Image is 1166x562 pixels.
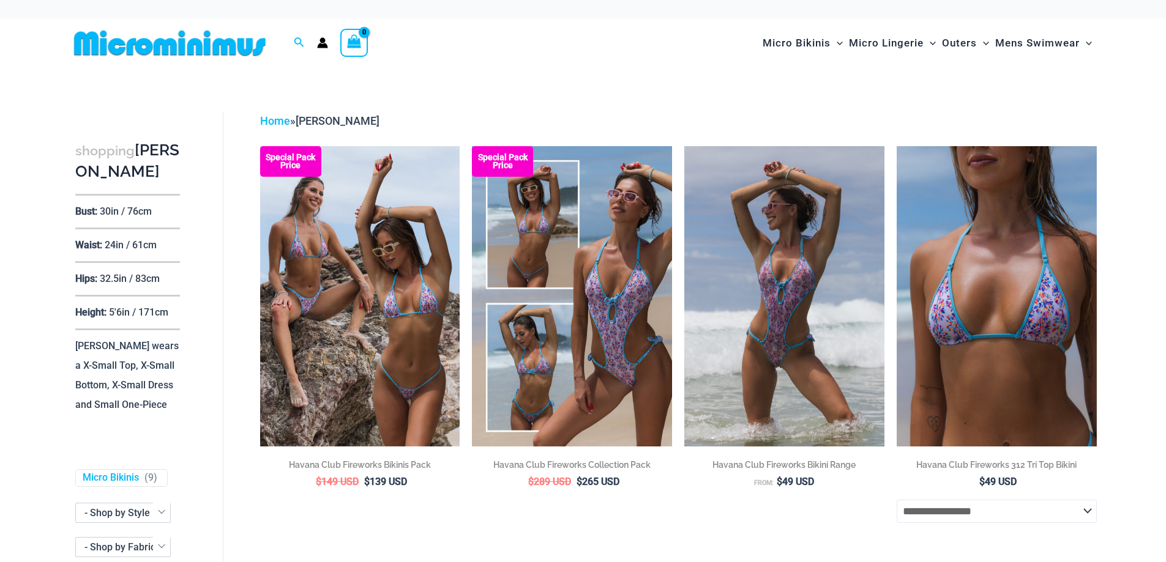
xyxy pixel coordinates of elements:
img: Havana Club Fireworks 820 One Piece Monokini 07 [684,146,884,446]
span: Micro Lingerie [849,28,924,59]
h2: Havana Club Fireworks 312 Tri Top Bikini [897,459,1097,471]
b: Special Pack Price [472,153,533,169]
bdi: 49 USD [979,476,1017,487]
p: Hips: [75,273,97,284]
bdi: 149 USD [316,476,359,487]
nav: Site Navigation [758,23,1097,64]
a: OutersMenu ToggleMenu Toggle [939,24,992,62]
span: Outers [942,28,977,59]
span: Menu Toggle [924,28,936,59]
a: Havana Club Fireworks Bikini Range [684,459,884,475]
bdi: 265 USD [577,476,619,487]
img: Bikini Pack [260,146,460,446]
h2: Havana Club Fireworks Bikini Range [684,459,884,471]
span: $ [528,476,534,487]
span: Menu Toggle [977,28,989,59]
img: MM SHOP LOGO FLAT [69,29,271,57]
span: [PERSON_NAME] [296,114,379,127]
h3: [PERSON_NAME] [75,140,180,182]
span: - Shop by Style [84,507,150,519]
bdi: 289 USD [528,476,571,487]
a: Mens SwimwearMenu ToggleMenu Toggle [992,24,1095,62]
a: Havana Club Fireworks Collection Pack [472,459,672,475]
h2: Havana Club Fireworks Collection Pack [472,459,672,471]
b: Special Pack Price [260,153,321,169]
span: - Shop by Fabric [84,541,155,553]
span: » [260,114,379,127]
span: - Shop by Fabric [76,538,170,556]
span: 9 [148,471,154,483]
span: $ [577,476,582,487]
span: $ [364,476,370,487]
p: Height: [75,306,107,318]
span: From: [754,479,774,487]
span: $ [979,476,985,487]
p: 24in / 61cm [105,239,157,251]
a: Micro Bikinis [83,471,139,484]
bdi: 139 USD [364,476,407,487]
a: Collection Pack (1) Havana Club Fireworks 820 One Piece Monokini 08Havana Club Fireworks 820 One ... [472,146,672,446]
h2: Havana Club Fireworks Bikinis Pack [260,459,460,471]
p: 30in / 76cm [100,205,152,217]
p: 32.5in / 83cm [100,273,160,284]
a: View Shopping Cart, empty [340,29,368,57]
span: - Shop by Style [75,503,171,523]
a: Havana Club Fireworks Bikinis Pack [260,459,460,475]
a: Bikini Pack Havana Club Fireworks 312 Tri Top 451 Thong 05Havana Club Fireworks 312 Tri Top 451 T... [260,146,460,446]
span: Menu Toggle [1080,28,1092,59]
p: [PERSON_NAME] wears a X-Small Top, X-Small Bottom, X-Small Dress and Small One-Piece [75,340,179,410]
p: Waist: [75,239,102,251]
span: $ [777,476,782,487]
p: 5'6in / 171cm [109,306,168,318]
a: Search icon link [294,35,305,51]
a: Havana Club Fireworks 820 One Piece Monokini 07Havana Club Fireworks 820 One Piece Monokini 08Hav... [684,146,884,446]
span: Mens Swimwear [995,28,1080,59]
img: Havana Club Fireworks 312 Tri Top 01 [897,146,1097,446]
span: Micro Bikinis [763,28,831,59]
p: Bust: [75,205,97,217]
img: Collection Pack (1) [472,146,672,446]
a: Micro LingerieMenu ToggleMenu Toggle [846,24,939,62]
a: Micro BikinisMenu ToggleMenu Toggle [760,24,846,62]
bdi: 49 USD [777,476,814,487]
a: Havana Club Fireworks 312 Tri Top 01Havana Club Fireworks 312 Tri Top 478 Thong 11Havana Club Fir... [897,146,1097,446]
span: $ [316,476,321,487]
span: - Shop by Fabric [75,537,171,557]
a: Home [260,114,290,127]
span: ( ) [144,471,157,484]
span: - Shop by Style [76,503,170,522]
a: Account icon link [317,37,328,48]
span: Menu Toggle [831,28,843,59]
span: shopping [75,143,135,158]
a: Havana Club Fireworks 312 Tri Top Bikini [897,459,1097,475]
